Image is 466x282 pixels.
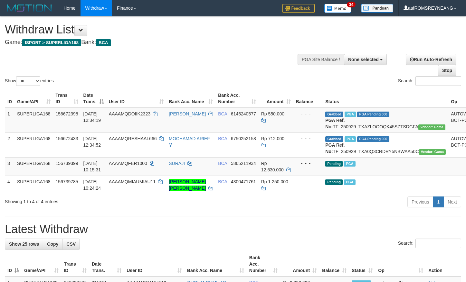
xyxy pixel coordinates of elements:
span: ISPORT > SUPERLIGA168 [22,39,81,46]
span: Rp 712.000 [261,136,284,141]
span: BCA [218,161,227,166]
span: [DATE] 12:34:19 [83,111,101,123]
h1: Withdraw List [5,23,304,36]
th: Game/API: activate to sort column ascending [22,252,61,277]
th: ID: activate to sort column descending [5,252,22,277]
span: Rp 1.250.000 [261,179,288,184]
span: Copy 6145240577 to clipboard [231,111,256,116]
a: MOCHAMAD ARIEF [169,136,210,141]
td: 1 [5,108,14,133]
a: Stop [438,65,456,76]
img: MOTION_logo.png [5,3,54,13]
span: Copy [47,241,58,247]
span: 156739399 [56,161,78,166]
span: Vendor URL: https://trx31.1velocity.biz [419,149,446,155]
th: Balance: activate to sort column ascending [319,252,349,277]
td: 3 [5,157,14,176]
span: Grabbed [325,136,343,142]
span: Copy 4300471761 to clipboard [231,179,256,184]
span: Marked by aafsoycanthlai [345,136,356,142]
td: SUPERLIGA168 [14,108,53,133]
span: [DATE] 10:15:31 [83,161,101,172]
th: Game/API: activate to sort column ascending [14,89,53,108]
th: Trans ID: activate to sort column ascending [61,252,89,277]
span: BCA [96,39,110,46]
span: Rp 550.000 [261,111,284,116]
a: Show 25 rows [5,239,43,250]
a: CSV [62,239,80,250]
span: 156672398 [56,111,78,116]
div: PGA Site Balance / [298,54,344,65]
span: AAAAMQRESHAAL666 [109,136,157,141]
div: Showing 1 to 4 of 4 entries [5,196,189,205]
td: 2 [5,132,14,157]
th: Bank Acc. Number: activate to sort column ascending [247,252,280,277]
label: Show entries [5,76,54,86]
span: None selected [348,57,379,62]
img: panduan.png [361,4,393,13]
td: SUPERLIGA168 [14,132,53,157]
b: PGA Ref. No: [325,142,345,154]
span: AAAAMQFER1000 [109,161,147,166]
a: 1 [433,196,444,207]
select: Showentries [16,76,40,86]
span: Rp 12.630.000 [261,161,284,172]
span: [DATE] 12:34:52 [83,136,101,148]
a: Run Auto-Refresh [406,54,456,65]
label: Search: [398,239,461,248]
th: Op: activate to sort column ascending [376,252,426,277]
div: - - - [296,111,320,117]
div: - - - [296,160,320,167]
td: 4 [5,176,14,194]
b: PGA Ref. No: [325,118,345,129]
span: 156672433 [56,136,78,141]
span: Marked by aafsoycanthlai [345,112,356,117]
span: Marked by aafsoycanthlai [344,161,355,167]
td: SUPERLIGA168 [14,176,53,194]
label: Search: [398,76,461,86]
span: Pending [325,161,343,167]
th: Bank Acc. Name: activate to sort column ascending [166,89,215,108]
h1: Latest Withdraw [5,223,461,236]
span: Copy 6750252158 to clipboard [231,136,256,141]
span: BCA [218,111,227,116]
td: TF_250929_TXAZLOOOQK45SZTSDGFA [323,108,448,133]
a: [PERSON_NAME] [169,111,206,116]
th: Date Trans.: activate to sort column ascending [89,252,124,277]
span: PGA Pending [357,136,389,142]
th: User ID: activate to sort column ascending [106,89,166,108]
span: Copy 5865211934 to clipboard [231,161,256,166]
span: [DATE] 10:24:24 [83,179,101,191]
td: TF_250929_TXA0Q3CRDRY5NBWAA50C [323,132,448,157]
button: None selected [344,54,387,65]
span: Vendor URL: https://trx31.1velocity.biz [418,124,445,130]
span: Show 25 rows [9,241,39,247]
th: User ID: activate to sort column ascending [124,252,185,277]
span: Marked by aafsoycanthlai [344,179,355,185]
a: Copy [43,239,62,250]
span: CSV [66,241,76,247]
th: Action [426,252,461,277]
th: Bank Acc. Number: activate to sort column ascending [215,89,259,108]
span: PGA Pending [357,112,389,117]
a: SURAJI [169,161,185,166]
th: Date Trans.: activate to sort column descending [81,89,106,108]
span: 34 [347,2,356,7]
th: Balance [293,89,323,108]
a: Previous [407,196,433,207]
th: Status: activate to sort column ascending [349,252,376,277]
td: SUPERLIGA168 [14,157,53,176]
span: BCA [218,179,227,184]
a: Next [443,196,461,207]
th: Status [323,89,448,108]
div: - - - [296,135,320,142]
div: - - - [296,178,320,185]
img: Feedback.jpg [282,4,315,13]
th: Amount: activate to sort column ascending [259,89,293,108]
th: Bank Acc. Name: activate to sort column ascending [185,252,247,277]
span: AAAAMQMIAUMIAU11 [109,179,156,184]
img: Button%20Memo.svg [324,4,351,13]
span: AAAAMQDOIIK2323 [109,111,150,116]
span: Grabbed [325,112,343,117]
span: BCA [218,136,227,141]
